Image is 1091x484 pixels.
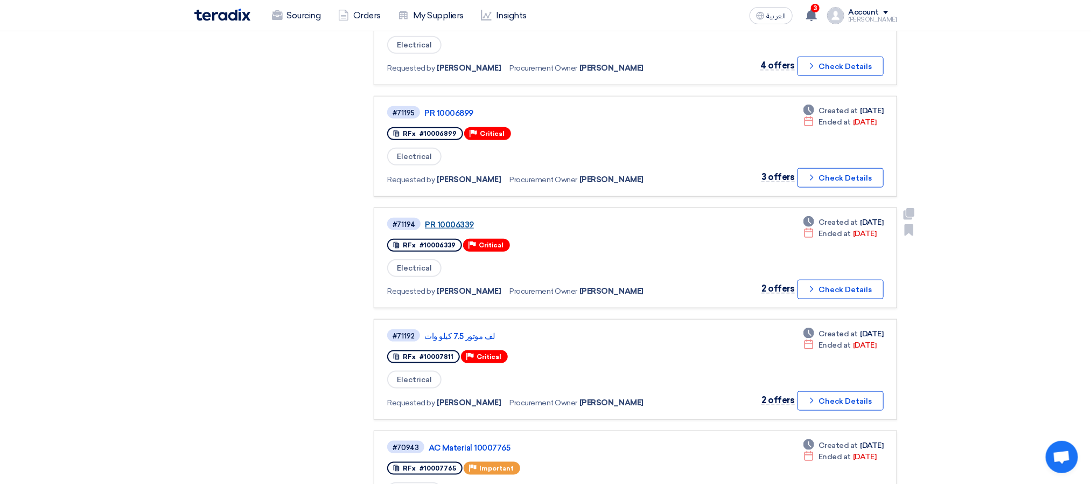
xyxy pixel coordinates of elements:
div: [DATE] [803,228,876,239]
span: Created at [819,440,858,451]
span: #10007811 [419,353,453,361]
span: #10006339 [419,241,456,249]
button: Check Details [798,57,884,76]
span: Requested by [387,397,435,409]
div: #71194 [393,221,415,228]
div: #70943 [393,444,419,451]
div: [PERSON_NAME] [849,17,897,23]
span: Ended at [819,228,851,239]
a: Insights [472,4,535,27]
span: [PERSON_NAME] [579,397,644,409]
span: Electrical [387,36,442,54]
span: [PERSON_NAME] [437,286,501,297]
span: #10007765 [419,465,456,472]
span: Procurement Owner [509,63,577,74]
span: RFx [403,241,416,249]
span: Critical [480,130,505,137]
span: Electrical [387,371,442,389]
span: Ended at [819,116,851,128]
span: العربية [767,12,786,20]
span: Created at [819,328,858,340]
div: Open chat [1046,441,1078,473]
span: Procurement Owner [509,397,577,409]
span: [PERSON_NAME] [437,63,501,74]
a: My Suppliers [389,4,472,27]
span: [PERSON_NAME] [579,286,644,297]
div: #71192 [393,333,415,340]
a: PR 10006899 [424,108,694,118]
span: [PERSON_NAME] [437,174,501,185]
span: Ended at [819,340,851,351]
div: Account [849,8,879,17]
span: Requested by [387,63,435,74]
span: RFx [403,130,416,137]
span: Ended at [819,451,851,462]
a: AC Material 10007765 [429,443,698,453]
div: [DATE] [803,440,883,451]
span: Critical [477,353,501,361]
div: [DATE] [803,328,883,340]
span: 3 [811,4,820,12]
div: [DATE] [803,340,876,351]
span: [PERSON_NAME] [579,174,644,185]
span: 2 offers [761,395,794,405]
button: Check Details [798,280,884,299]
span: [PERSON_NAME] [579,63,644,74]
img: Teradix logo [194,9,250,21]
span: Requested by [387,174,435,185]
span: Requested by [387,286,435,297]
div: [DATE] [803,217,883,228]
button: Check Details [798,168,884,188]
a: PR 10006339 [425,220,694,230]
a: Sourcing [263,4,330,27]
span: 4 offers [760,60,794,71]
span: 2 offers [761,284,794,294]
div: [DATE] [803,451,876,462]
span: Procurement Owner [509,286,577,297]
button: العربية [750,7,793,24]
span: Important [479,465,514,472]
img: profile_test.png [827,7,844,24]
span: Procurement Owner [509,174,577,185]
a: Orders [330,4,389,27]
span: [PERSON_NAME] [437,397,501,409]
a: لف موتور 7.5 كيلو وات [424,331,694,341]
div: [DATE] [803,105,883,116]
span: Created at [819,105,858,116]
span: #10006899 [419,130,457,137]
span: RFx [403,465,416,472]
span: Critical [479,241,503,249]
span: Electrical [387,148,442,165]
span: 3 offers [761,172,794,182]
div: [DATE] [803,116,876,128]
span: Created at [819,217,858,228]
button: Check Details [798,391,884,411]
span: Electrical [387,259,442,277]
div: #71195 [393,109,415,116]
span: RFx [403,353,416,361]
